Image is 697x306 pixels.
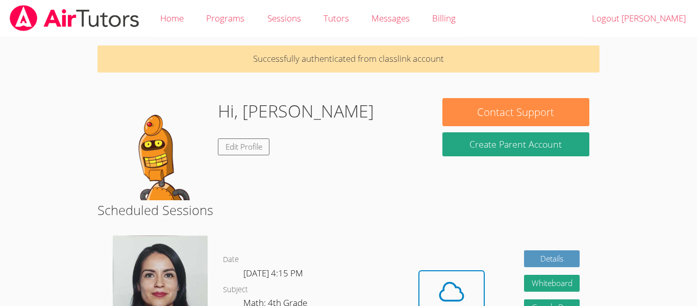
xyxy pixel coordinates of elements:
button: Create Parent Account [442,132,589,156]
button: Whiteboard [524,275,580,292]
span: Messages [371,12,410,24]
p: Successfully authenticated from classlink account [97,45,600,73]
a: Details [524,250,580,267]
dt: Subject [223,284,248,296]
img: default.png [108,98,210,200]
span: [DATE] 4:15 PM [243,267,303,279]
a: Edit Profile [218,138,270,155]
button: Contact Support [442,98,589,126]
h2: Scheduled Sessions [97,200,600,220]
h1: Hi, [PERSON_NAME] [218,98,374,124]
dt: Date [223,253,239,266]
img: airtutors_banner-c4298cdbf04f3fff15de1276eac7730deb9818008684d7c2e4769d2f7ddbe033.png [9,5,140,31]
